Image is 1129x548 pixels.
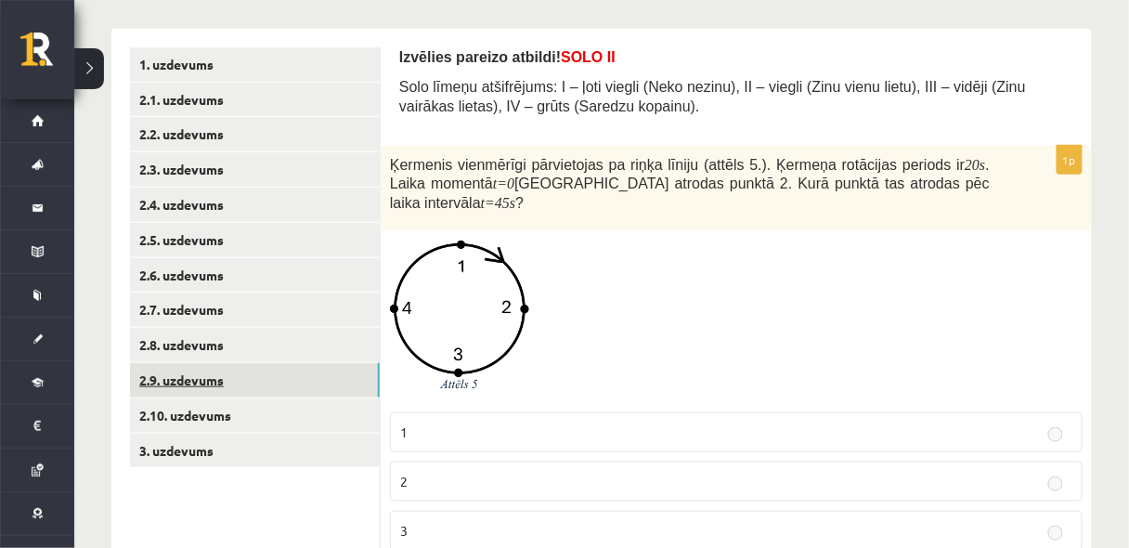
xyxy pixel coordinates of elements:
[390,157,965,173] span: Ķermenis vienmērīgi pārvietojas pa riņķa līniju (attēls 5.). Ķermeņa rotācijas periods ir
[561,49,616,65] span: SOLO II
[390,241,529,403] img: 1.png
[1048,476,1063,491] input: 2
[130,363,380,398] a: 2.9. uzdevums
[130,434,380,468] a: 3. uzdevums
[130,83,380,117] a: 2.1. uzdevums
[399,49,616,65] span: Izvēlies pareizo atbildi!
[130,223,380,257] a: 2.5. uzdevums
[400,424,408,440] span: 1
[980,157,985,173] : s
[130,258,380,293] a: 2.6. uzdevums
[130,328,380,362] a: 2.8. uzdevums
[965,157,980,173] : 20
[130,398,380,433] a: 2.10. uzdevums
[481,195,485,211] : t
[400,473,408,489] span: 2
[493,176,497,191] : t
[1057,145,1083,175] p: 1p
[515,195,524,211] span: ?
[130,293,380,327] a: 2.7. uzdevums
[485,195,510,211] : =45
[130,152,380,187] a: 2.3. uzdevums
[400,522,408,539] span: 3
[1048,526,1063,541] input: 3
[130,188,380,222] a: 2.4. uzdevums
[497,176,514,191] : =0
[390,176,990,211] span: [GEOGRAPHIC_DATA] atrodas punktā 2. Kurā punktā tas atrodas pēc laika intervāla
[510,195,515,211] : s
[20,33,74,79] a: Rīgas 1. Tālmācības vidusskola
[1048,427,1063,442] input: 1
[130,117,380,151] a: 2.2. uzdevums
[130,47,380,82] a: 1. uzdevums
[399,79,1026,114] span: Solo līmeņu atšifrējums: I – ļoti viegli (Neko nezinu), II – viegli (Zinu vienu lietu), III – vid...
